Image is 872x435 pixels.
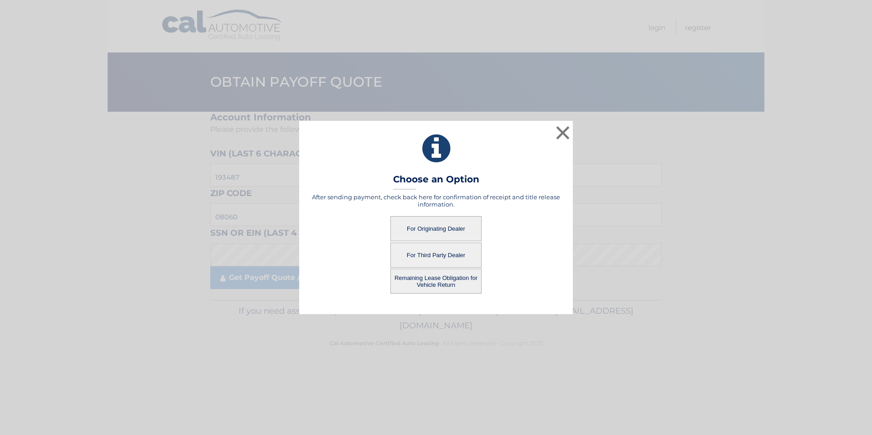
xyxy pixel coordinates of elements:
[390,216,482,241] button: For Originating Dealer
[554,124,572,142] button: ×
[393,174,479,190] h3: Choose an Option
[390,243,482,268] button: For Third Party Dealer
[311,193,561,208] h5: After sending payment, check back here for confirmation of receipt and title release information.
[390,269,482,294] button: Remaining Lease Obligation for Vehicle Return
